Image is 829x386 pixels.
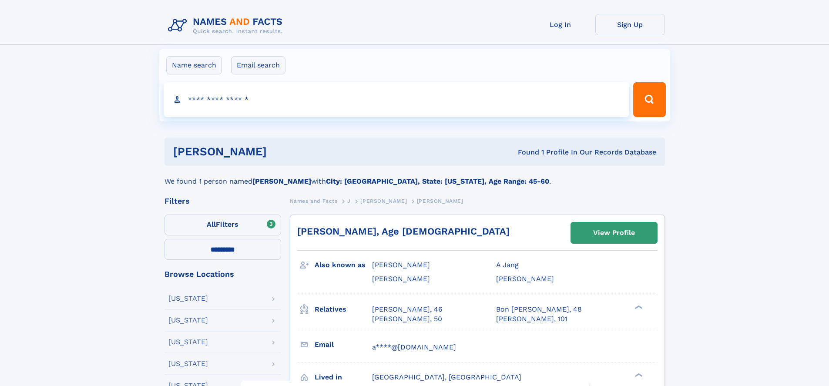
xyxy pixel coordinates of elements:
[164,197,281,205] div: Filters
[595,14,665,35] a: Sign Up
[164,215,281,235] label: Filters
[252,177,311,185] b: [PERSON_NAME]
[173,146,393,157] h1: [PERSON_NAME]
[526,14,595,35] a: Log In
[496,314,567,324] a: [PERSON_NAME], 101
[347,195,351,206] a: J
[231,56,285,74] label: Email search
[326,177,549,185] b: City: [GEOGRAPHIC_DATA], State: [US_STATE], Age Range: 45-60
[633,82,665,117] button: Search Button
[633,304,643,310] div: ❯
[593,223,635,243] div: View Profile
[392,148,656,157] div: Found 1 Profile In Our Records Database
[372,373,521,381] span: [GEOGRAPHIC_DATA], [GEOGRAPHIC_DATA]
[633,372,643,378] div: ❯
[207,220,216,228] span: All
[290,195,338,206] a: Names and Facts
[372,314,442,324] a: [PERSON_NAME], 50
[164,166,665,187] div: We found 1 person named with .
[168,295,208,302] div: [US_STATE]
[315,258,372,272] h3: Also known as
[360,195,407,206] a: [PERSON_NAME]
[347,198,351,204] span: J
[496,305,582,314] a: Bon [PERSON_NAME], 48
[315,302,372,317] h3: Relatives
[168,360,208,367] div: [US_STATE]
[496,275,554,283] span: [PERSON_NAME]
[372,275,430,283] span: [PERSON_NAME]
[168,339,208,346] div: [US_STATE]
[372,305,443,314] a: [PERSON_NAME], 46
[360,198,407,204] span: [PERSON_NAME]
[315,337,372,352] h3: Email
[571,222,657,243] a: View Profile
[168,317,208,324] div: [US_STATE]
[166,56,222,74] label: Name search
[417,198,463,204] span: [PERSON_NAME]
[164,270,281,278] div: Browse Locations
[164,82,630,117] input: search input
[164,14,290,37] img: Logo Names and Facts
[297,226,510,237] a: [PERSON_NAME], Age [DEMOGRAPHIC_DATA]
[315,370,372,385] h3: Lived in
[372,261,430,269] span: [PERSON_NAME]
[496,261,519,269] span: A Jang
